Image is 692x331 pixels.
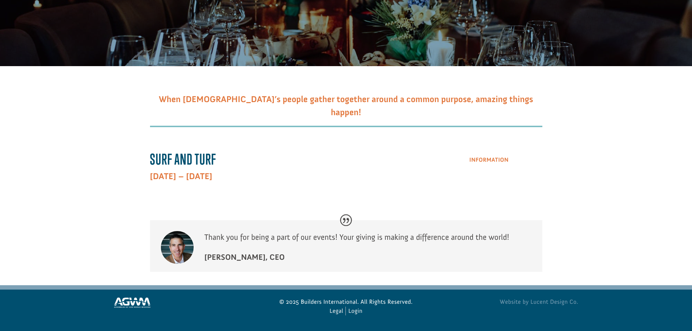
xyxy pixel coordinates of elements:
[13,7,100,22] div: Bethel Assembly of [DEMOGRAPHIC_DATA] donated $1,000
[20,29,100,34] span: [DEMOGRAPHIC_DATA] , [GEOGRAPHIC_DATA]
[205,231,531,251] p: Thank you for being a part of our events! Your giving is making a difference around the world!
[427,298,578,307] a: Website by Lucent Design Co.
[205,252,285,262] strong: [PERSON_NAME], CEO
[114,298,150,308] img: Assemblies of God World Missions
[460,151,518,169] a: Information
[150,151,335,171] h3: Surf and Turf
[103,15,135,28] button: Donate
[270,298,422,307] p: © 2025 Builders International. All Rights Reserved.
[329,307,343,316] a: Legal
[17,22,61,28] strong: Builders International
[348,307,363,316] a: Login
[150,171,213,182] strong: [DATE] – [DATE]
[13,23,100,28] div: to
[13,29,18,34] img: US.png
[159,94,533,118] span: When [DEMOGRAPHIC_DATA]’s people gather together around a common purpose, amazing things happen!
